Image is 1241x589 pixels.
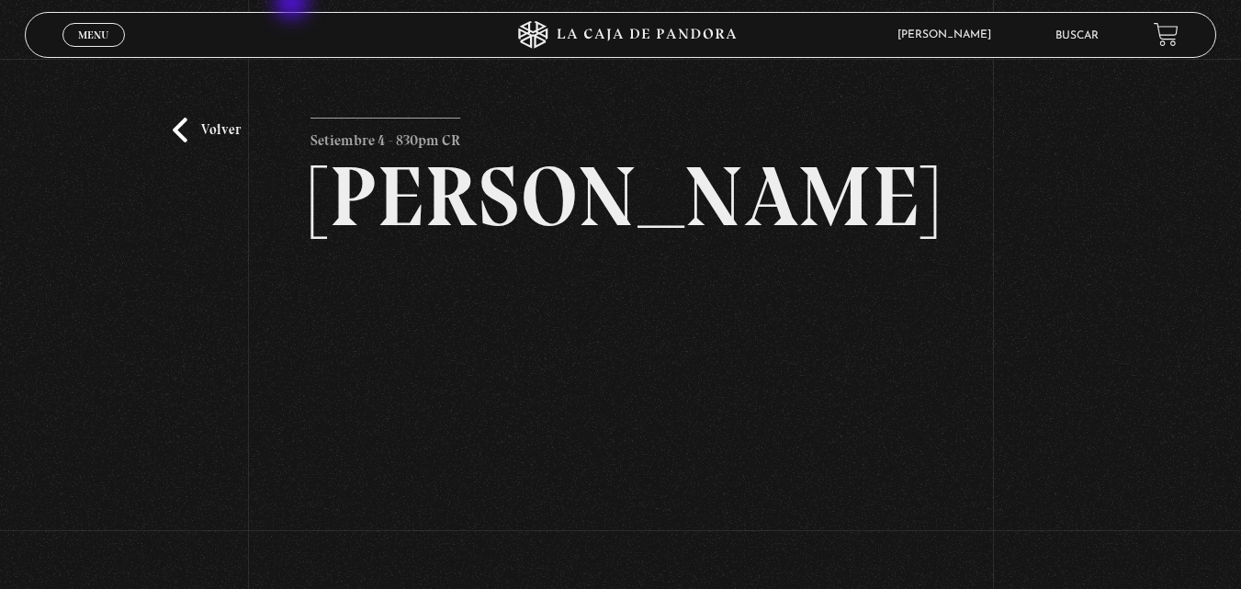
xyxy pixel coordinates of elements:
[1154,22,1179,47] a: View your shopping cart
[888,29,1010,40] span: [PERSON_NAME]
[78,29,108,40] span: Menu
[72,45,115,58] span: Cerrar
[1055,30,1099,41] a: Buscar
[173,118,241,142] a: Volver
[310,154,930,239] h2: [PERSON_NAME]
[310,118,460,154] p: Setiembre 4 - 830pm CR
